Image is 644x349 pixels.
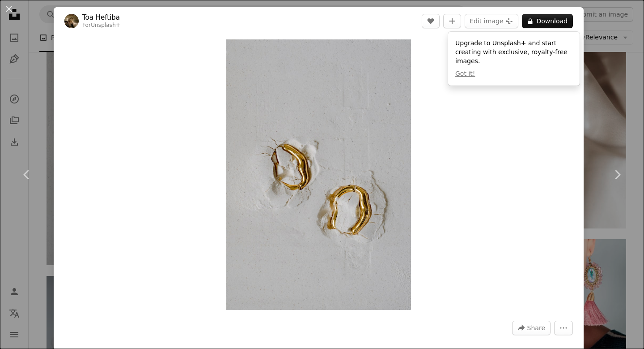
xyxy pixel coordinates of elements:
[64,14,79,28] img: Go to Toa Heftiba's profile
[448,32,580,86] div: Upgrade to Unsplash+ and start creating with exclusive, royalty-free images.
[455,69,475,78] button: Got it!
[443,14,461,28] button: Add to Collection
[422,14,440,28] button: Like
[226,39,411,310] button: Zoom in on this image
[465,14,518,28] button: Edit image
[91,22,120,28] a: Unsplash+
[590,132,644,218] a: Next
[527,321,545,335] span: Share
[82,13,120,22] a: Toa Heftiba
[226,39,411,310] img: A couple of gold rings sitting on top of a white wall
[522,14,573,28] button: Download
[554,321,573,335] button: More Actions
[82,22,120,29] div: For
[512,321,551,335] button: Share this image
